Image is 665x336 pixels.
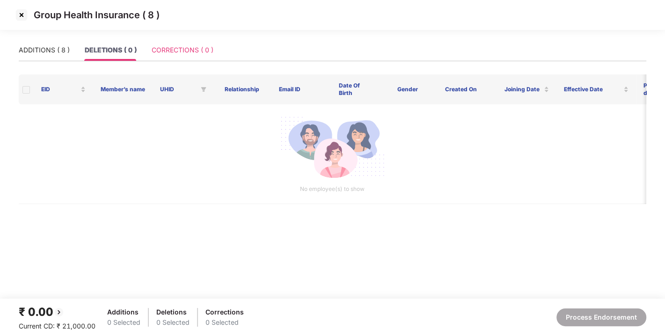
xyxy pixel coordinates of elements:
[107,317,140,328] div: 0 Selected
[93,74,153,104] th: Member’s name
[201,87,206,92] span: filter
[378,74,437,104] th: Gender
[205,307,244,317] div: Corrections
[26,185,638,194] p: No employee(s) to show
[85,45,137,55] div: DELETIONS ( 0 )
[156,317,190,328] div: 0 Selected
[152,45,213,55] div: CORRECTIONS ( 0 )
[271,74,331,104] th: Email ID
[212,74,271,104] th: Relationship
[34,74,93,104] th: EID
[19,45,70,55] div: ADDITIONS ( 8 )
[437,74,497,104] th: Created On
[504,86,542,93] span: Joining Date
[199,84,208,95] span: filter
[19,303,95,321] div: ₹ 0.00
[331,74,378,104] th: Date Of Birth
[107,307,140,317] div: Additions
[205,317,244,328] div: 0 Selected
[564,86,621,93] span: Effective Date
[53,307,65,318] img: svg+xml;base64,PHN2ZyBpZD0iQmFjay0yMHgyMCIgeG1sbnM9Imh0dHA6Ly93d3cudzMub3JnLzIwMDAvc3ZnIiB3aWR0aD...
[14,7,29,22] img: svg+xml;base64,PHN2ZyBpZD0iQ3Jvc3MtMzJ4MzIiIHhtbG5zPSJodHRwOi8vd3d3LnczLm9yZy8yMDAwL3N2ZyIgd2lkdG...
[41,86,79,93] span: EID
[34,9,160,21] p: Group Health Insurance ( 8 )
[556,308,646,326] button: Process Endorsement
[156,307,190,317] div: Deletions
[556,74,636,104] th: Effective Date
[497,74,556,104] th: Joining Date
[280,112,385,185] img: svg+xml;base64,PHN2ZyB4bWxucz0iaHR0cDovL3d3dy53My5vcmcvMjAwMC9zdmciIGlkPSJNdWx0aXBsZV9lbXBsb3llZS...
[160,86,197,93] span: UHID
[19,322,95,330] span: Current CD: ₹ 21,000.00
